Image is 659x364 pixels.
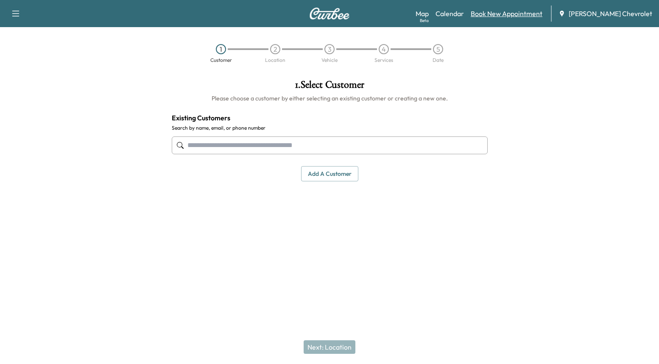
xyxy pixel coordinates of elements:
[569,8,652,19] span: [PERSON_NAME] Chevrolet
[309,8,350,19] img: Curbee Logo
[265,58,285,63] div: Location
[172,125,488,131] label: Search by name, email, or phone number
[172,113,488,123] h4: Existing Customers
[321,58,338,63] div: Vehicle
[172,80,488,94] h1: 1 . Select Customer
[324,44,335,54] div: 3
[379,44,389,54] div: 4
[210,58,232,63] div: Customer
[216,44,226,54] div: 1
[270,44,280,54] div: 2
[172,94,488,103] h6: Please choose a customer by either selecting an existing customer or creating a new one.
[301,166,358,182] button: Add a customer
[436,8,464,19] a: Calendar
[374,58,393,63] div: Services
[433,58,444,63] div: Date
[433,44,443,54] div: 5
[471,8,542,19] a: Book New Appointment
[420,17,429,24] div: Beta
[416,8,429,19] a: MapBeta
